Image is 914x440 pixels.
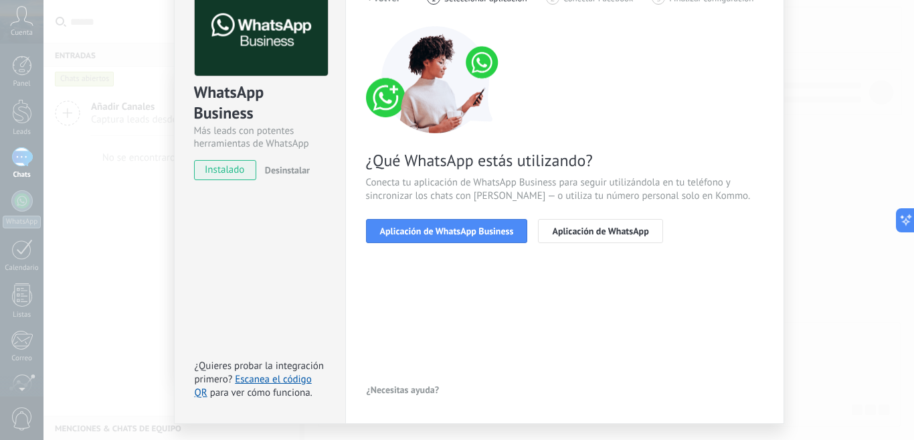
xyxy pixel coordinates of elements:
span: ¿Quieres probar la integración primero? [195,360,325,386]
div: WhatsApp Business [194,82,326,125]
span: para ver cómo funciona. [210,386,312,399]
div: Más leads con potentes herramientas de WhatsApp [194,125,326,150]
span: Desinstalar [265,164,310,176]
span: Aplicación de WhatsApp Business [380,226,514,236]
span: ¿Necesitas ayuda? [367,385,440,394]
button: Desinstalar [260,160,310,180]
span: instalado [195,160,256,180]
span: ¿Qué WhatsApp estás utilizando? [366,150,763,171]
button: ¿Necesitas ayuda? [366,380,440,400]
img: connect number [366,26,507,133]
button: Aplicación de WhatsApp Business [366,219,528,243]
span: Aplicación de WhatsApp [552,226,648,236]
button: Aplicación de WhatsApp [538,219,662,243]
span: Conecta tu aplicación de WhatsApp Business para seguir utilizándola en tu teléfono y sincronizar ... [366,176,763,203]
a: Escanea el código QR [195,373,312,399]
